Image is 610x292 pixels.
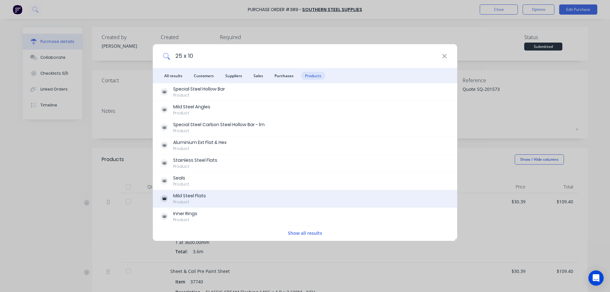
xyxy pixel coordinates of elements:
[286,229,324,237] button: Show all results
[173,110,210,116] div: Product
[173,164,217,169] div: Product
[173,104,210,110] div: Mild Steel Angles
[173,128,265,134] div: Product
[160,72,186,80] span: All results
[588,270,604,286] div: Open Intercom Messenger
[190,72,218,80] span: Customers
[173,139,227,146] div: Aluminium Ext Flat & Hex
[173,217,197,223] div: Product
[170,44,442,68] input: Start typing a customer or supplier name to create a new order...
[173,157,217,164] div: Stainless Steel Flats
[301,72,325,80] span: Products
[173,199,206,205] div: Product
[173,210,197,217] div: Inner Rings
[221,72,246,80] span: Suppliers
[271,72,297,80] span: Purchases
[173,92,225,98] div: Product
[173,175,189,181] div: Seals
[250,72,267,80] span: Sales
[173,121,265,128] div: Special Steel Carbon Steel Hollow Bar - lm
[173,181,189,187] div: Product
[173,193,206,199] div: Mild Steel Flats
[173,86,225,92] div: Special Steel Hollow Bar
[173,146,227,152] div: Product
